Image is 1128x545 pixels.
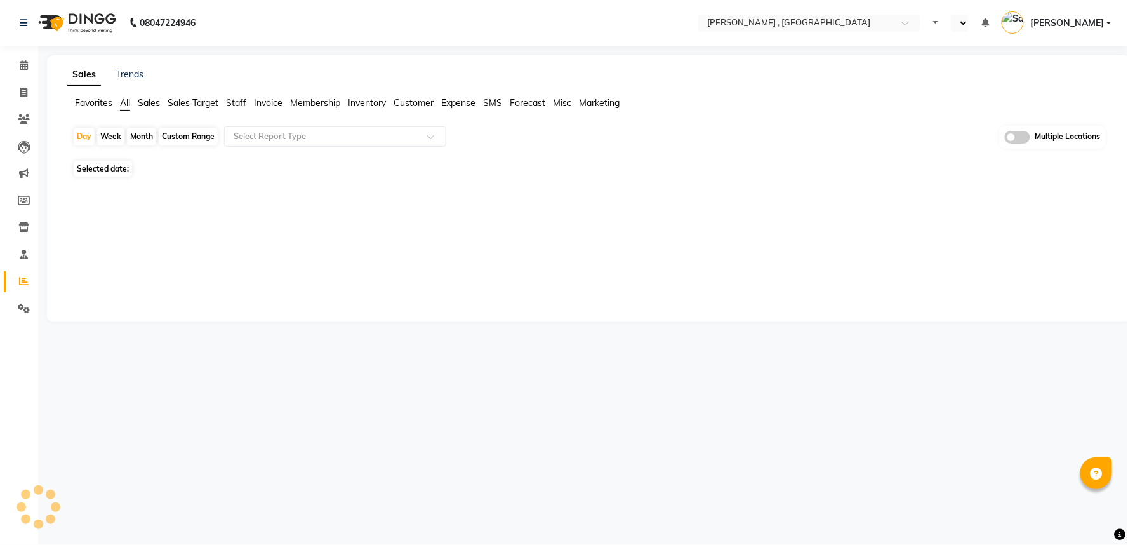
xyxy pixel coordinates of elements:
[120,97,130,109] span: All
[97,128,124,145] div: Week
[32,5,119,41] img: logo
[116,69,143,80] a: Trends
[138,97,160,109] span: Sales
[441,97,475,109] span: Expense
[1002,11,1024,34] img: Sandeep Kaur
[67,64,101,86] a: Sales
[553,97,571,109] span: Misc
[254,97,282,109] span: Invoice
[290,97,340,109] span: Membership
[510,97,545,109] span: Forecast
[74,128,95,145] div: Day
[1030,17,1104,30] span: [PERSON_NAME]
[579,97,620,109] span: Marketing
[75,97,112,109] span: Favorites
[159,128,218,145] div: Custom Range
[168,97,218,109] span: Sales Target
[74,161,132,177] span: Selected date:
[127,128,156,145] div: Month
[140,5,196,41] b: 08047224946
[483,97,502,109] span: SMS
[1035,131,1101,144] span: Multiple Locations
[394,97,434,109] span: Customer
[226,97,246,109] span: Staff
[348,97,386,109] span: Inventory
